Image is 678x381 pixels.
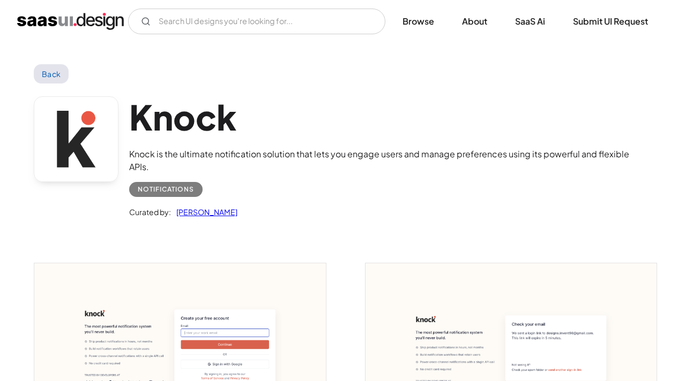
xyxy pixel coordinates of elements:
input: Search UI designs you're looking for... [128,9,385,34]
div: Curated by: [129,205,171,218]
a: Browse [390,10,447,33]
h1: Knock [129,96,644,138]
a: [PERSON_NAME] [171,205,237,218]
form: Email Form [128,9,385,34]
a: About [449,10,500,33]
a: Submit UI Request [560,10,661,33]
div: Notifications [138,183,194,196]
div: Knock is the ultimate notification solution that lets you engage users and manage preferences usi... [129,148,644,173]
a: home [17,13,124,30]
a: SaaS Ai [502,10,558,33]
a: Back [34,64,69,83]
